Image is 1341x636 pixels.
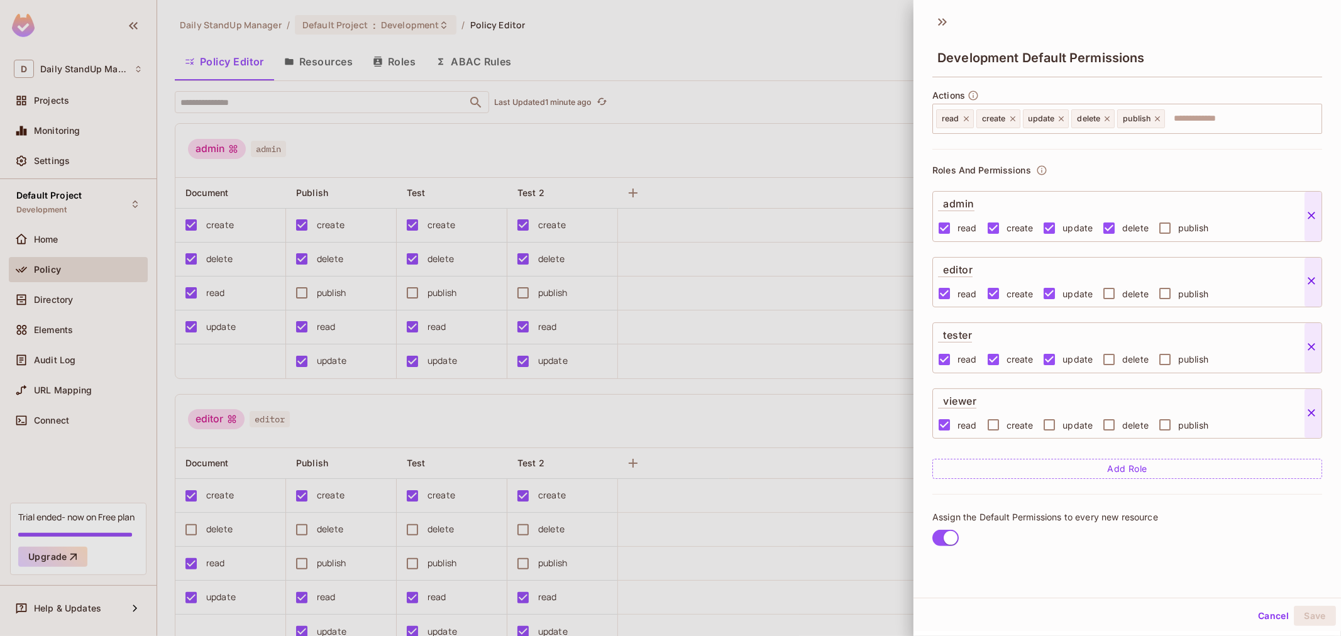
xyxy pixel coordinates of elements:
div: update [1023,109,1069,128]
span: read [957,419,977,431]
button: Add Role [932,459,1322,479]
p: viewer [938,389,976,408]
p: editor [938,258,973,277]
p: admin [938,192,974,211]
span: read [957,353,977,365]
span: Assign the Default Permissions to every new resource [932,512,1158,523]
span: publish [1178,222,1208,234]
span: delete [1122,288,1149,300]
span: publish [1178,419,1208,431]
span: delete [1122,353,1149,365]
span: publish [1178,353,1208,365]
span: publish [1123,114,1151,124]
span: read [957,222,977,234]
span: update [1062,288,1093,300]
span: update [1062,419,1093,431]
span: create [1007,353,1034,365]
div: delete [1071,109,1115,128]
span: update [1029,114,1055,124]
span: Development Default Permissions [937,50,1145,65]
span: update [1062,222,1093,234]
span: read [942,114,959,124]
p: tester [938,323,972,343]
span: Actions [932,90,965,101]
span: create [982,114,1006,124]
button: Cancel [1253,606,1294,626]
p: Roles And Permissions [932,165,1031,175]
span: create [1007,288,1034,300]
div: read [936,109,974,128]
span: publish [1178,288,1208,300]
span: update [1062,353,1093,365]
span: delete [1122,419,1149,431]
span: delete [1122,222,1149,234]
div: publish [1117,109,1165,128]
span: read [957,288,977,300]
button: Save [1294,606,1336,626]
span: create [1007,222,1034,234]
span: delete [1077,114,1100,124]
span: create [1007,419,1034,431]
div: create [976,109,1020,128]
